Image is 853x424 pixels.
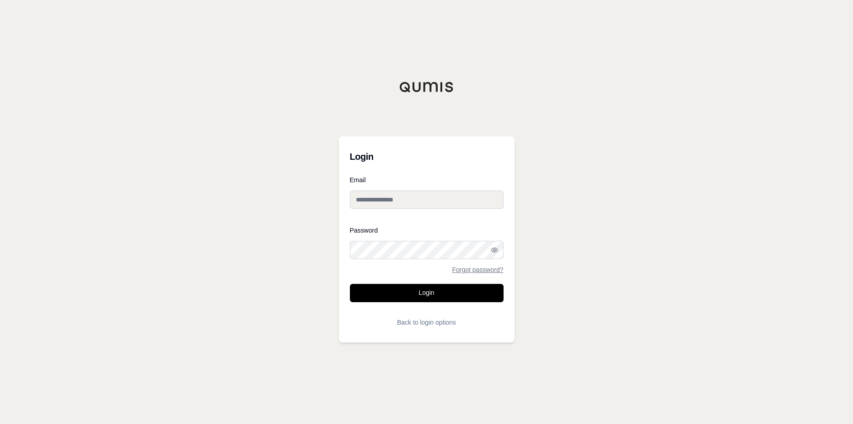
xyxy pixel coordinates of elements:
[350,147,504,166] h3: Login
[452,266,503,273] a: Forgot password?
[350,227,504,234] label: Password
[350,177,504,183] label: Email
[350,284,504,302] button: Login
[399,82,454,92] img: Qumis
[350,313,504,332] button: Back to login options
